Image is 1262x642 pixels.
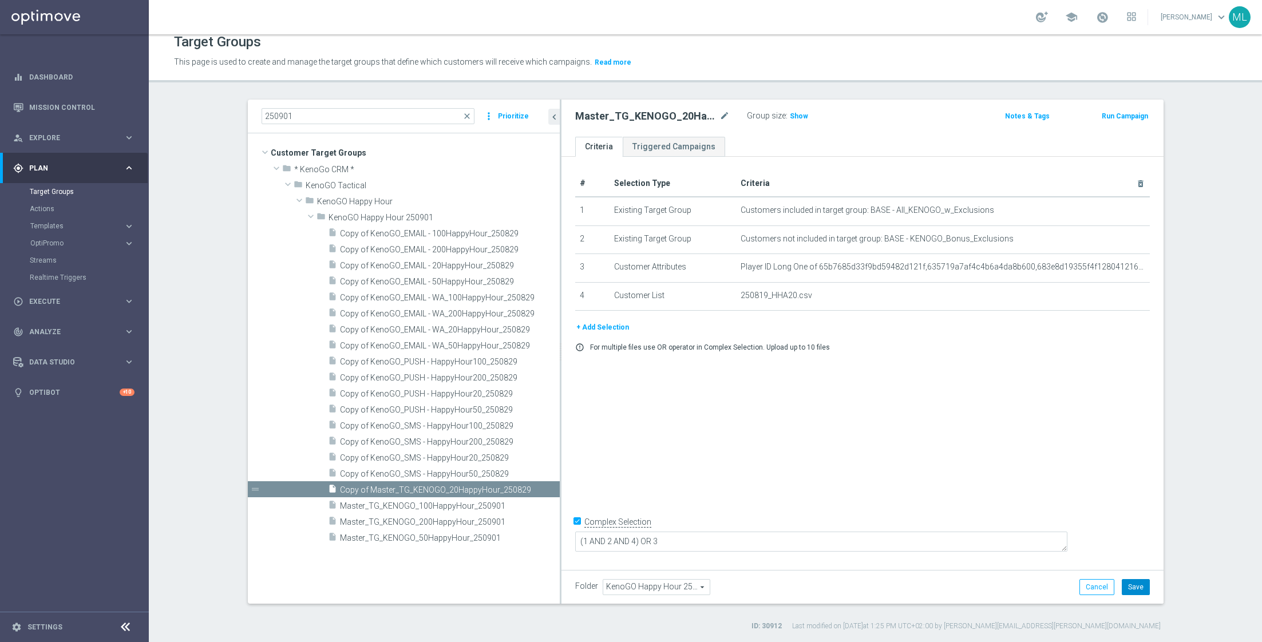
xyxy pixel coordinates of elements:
[328,292,337,305] i: insert_drive_file
[294,165,560,175] span: * KenoGo CRM *
[30,223,112,229] span: Templates
[741,179,770,188] span: Criteria
[317,212,326,225] i: folder
[30,252,148,269] div: Streams
[124,326,134,337] i: keyboard_arrow_right
[741,291,812,300] span: 250819_HHA20.csv
[29,62,134,92] a: Dashboard
[340,373,560,383] span: Copy of KenoGO_PUSH - HappyHour200_250829
[328,308,337,321] i: insert_drive_file
[30,187,119,196] a: Target Groups
[124,163,134,173] i: keyboard_arrow_right
[13,388,135,397] div: lightbulb Optibot +10
[13,297,135,306] button: play_circle_outline Execute keyboard_arrow_right
[340,357,560,367] span: Copy of KenoGO_PUSH - HappyHour100_250829
[340,421,560,431] span: Copy of KenoGO_SMS - HappyHour100_250829
[623,137,725,157] a: Triggered Campaigns
[575,254,610,283] td: 3
[328,356,337,369] i: insert_drive_file
[1065,11,1078,23] span: school
[13,62,134,92] div: Dashboard
[1004,110,1051,122] button: Notes & Tags
[548,109,560,125] button: chevron_left
[575,225,610,254] td: 2
[1122,579,1150,595] button: Save
[13,103,135,112] button: Mission Control
[30,204,119,213] a: Actions
[575,321,630,334] button: + Add Selection
[13,133,23,143] i: person_search
[594,56,632,69] button: Read more
[575,581,598,591] label: Folder
[496,109,531,124] button: Prioritize
[340,517,560,527] span: Master_TG_KENOGO_200HappyHour_250901
[610,282,736,311] td: Customer List
[174,57,592,66] span: This page is used to create and manage the target groups that define which customers will receive...
[328,500,337,513] i: insert_drive_file
[328,404,337,417] i: insert_drive_file
[1079,579,1114,595] button: Cancel
[328,516,337,529] i: insert_drive_file
[30,221,135,231] button: Templates keyboard_arrow_right
[328,532,337,545] i: insert_drive_file
[340,485,560,495] span: Copy of Master_TG_KENOGO_20HappyHour_250829
[483,108,494,124] i: more_vert
[549,112,560,122] i: chevron_left
[124,132,134,143] i: keyboard_arrow_right
[610,254,736,283] td: Customer Attributes
[29,328,124,335] span: Analyze
[13,92,134,122] div: Mission Control
[328,484,337,497] i: insert_drive_file
[584,517,651,528] label: Complex Selection
[29,165,124,172] span: Plan
[13,377,134,407] div: Optibot
[741,234,1014,244] span: Customers not included in target group: BASE - KENOGO_Bonus_Exclusions
[13,357,124,367] div: Data Studio
[13,296,23,307] i: play_circle_outline
[30,200,148,217] div: Actions
[1229,6,1251,28] div: ML
[30,239,135,248] button: OptiPromo keyboard_arrow_right
[306,181,560,191] span: KenoGO Tactical
[13,133,135,142] button: person_search Explore keyboard_arrow_right
[328,436,337,449] i: insert_drive_file
[13,163,124,173] div: Plan
[340,533,560,543] span: Master_TG_KENOGO_50HappyHour_250901
[13,327,135,336] div: track_changes Analyze keyboard_arrow_right
[575,137,623,157] a: Criteria
[11,622,22,632] i: settings
[13,327,124,337] div: Analyze
[13,164,135,173] button: gps_fixed Plan keyboard_arrow_right
[462,112,472,121] span: close
[13,387,23,398] i: lightbulb
[29,377,120,407] a: Optibot
[610,225,736,254] td: Existing Target Group
[328,276,337,289] i: insert_drive_file
[610,171,736,197] th: Selection Type
[328,340,337,353] i: insert_drive_file
[13,358,135,367] div: Data Studio keyboard_arrow_right
[340,405,560,415] span: Copy of KenoGO_PUSH - HappyHour50_250829
[1101,110,1149,122] button: Run Campaign
[340,341,560,351] span: Copy of KenoGO_EMAIL - WA_50HappyHour_250829
[13,73,135,82] div: equalizer Dashboard
[610,197,736,225] td: Existing Target Group
[741,262,1145,272] span: Player ID Long One of 65b7685d33f9bd59482d121f,635719a7af4c4b6a4da8b600,683e8d19355f4f128041216a,...
[340,469,560,479] span: Copy of KenoGO_SMS - HappyHour50_250829
[30,273,119,282] a: Realtime Triggers
[340,229,560,239] span: Copy of KenoGO_EMAIL - 100HappyHour_250829
[328,372,337,385] i: insert_drive_file
[1136,179,1145,188] i: delete_forever
[790,112,808,120] span: Show
[575,109,717,123] h2: Master_TG_KENOGO_20HappyHour_250901
[340,501,560,511] span: Master_TG_KENOGO_100HappyHour_250901
[328,228,337,241] i: insert_drive_file
[174,34,261,50] h1: Target Groups
[30,240,112,247] span: OptiPromo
